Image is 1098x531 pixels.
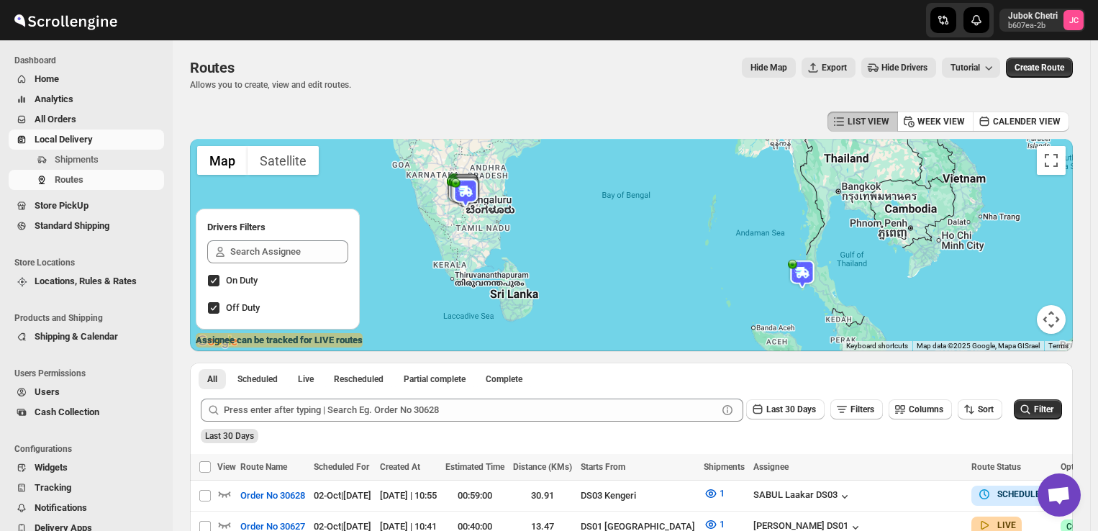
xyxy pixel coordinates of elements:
text: JC [1069,16,1079,25]
button: User menu [999,9,1085,32]
span: Sort [978,404,994,414]
button: Map action label [742,58,796,78]
span: Hide Drivers [881,62,927,73]
button: Order No 30628 [232,484,314,507]
button: Routes [9,170,164,190]
span: Estimated Time [445,462,504,472]
button: Tracking [9,478,164,498]
span: Assignee [753,462,789,472]
span: Columns [909,404,943,414]
span: Hide Map [750,62,787,73]
span: Notifications [35,502,87,513]
button: Shipping & Calendar [9,327,164,347]
button: Export [802,58,856,78]
span: Last 30 Days [766,404,816,414]
span: Created At [380,462,420,472]
img: Google [194,332,241,351]
button: Locations, Rules & Rates [9,271,164,291]
span: Filters [850,404,874,414]
button: Cash Collection [9,402,164,422]
span: 02-Oct | [DATE] [314,490,371,501]
h2: Drivers Filters [207,220,348,235]
button: Users [9,382,164,402]
p: Allows you to create, view and edit routes. [190,79,351,91]
span: Scheduled For [314,462,369,472]
span: Users [35,386,60,397]
span: Standard Shipping [35,220,109,231]
span: Distance (KMs) [513,462,572,472]
div: 30.91 [513,489,572,503]
button: Last 30 Days [746,399,825,419]
span: Starts From [581,462,625,472]
span: All [207,373,217,385]
button: Filters [830,399,883,419]
span: On Duty [226,275,258,286]
span: Scheduled [237,373,278,385]
span: Off Duty [226,302,260,313]
span: LIST VIEW [848,116,889,127]
button: Map camera controls [1037,305,1066,334]
button: SABUL Laakar DS03 [753,489,852,504]
button: CALENDER VIEW [973,112,1069,132]
button: SCHEDULED [977,487,1046,501]
button: Home [9,69,164,89]
span: Dashboard [14,55,165,66]
button: All Orders [9,109,164,130]
span: 1 [720,519,725,530]
input: Press enter after typing | Search Eg. Order No 30628 [224,399,717,422]
span: Local Delivery [35,134,93,145]
span: CALENDER VIEW [993,116,1061,127]
span: Tutorial [950,63,980,73]
p: b607ea-2b [1008,22,1058,30]
span: Store PickUp [35,200,89,211]
span: 1 [720,488,725,499]
span: Widgets [35,462,68,473]
span: Users Permissions [14,368,165,379]
span: Last 30 Days [205,431,254,441]
span: All Orders [35,114,76,124]
span: Filter [1034,404,1053,414]
button: Toggle fullscreen view [1037,146,1066,175]
a: Open this area in Google Maps (opens a new window) [194,332,241,351]
span: Partial complete [404,373,466,385]
span: Live [298,373,314,385]
button: Tutorial [942,58,1000,78]
button: Shipments [9,150,164,170]
span: Store Locations [14,257,165,268]
button: Sort [958,399,1002,419]
div: Open chat [1038,473,1081,517]
button: Show satellite imagery [248,146,319,175]
span: Routes [55,174,83,185]
span: Shipments [704,462,745,472]
div: DS03 Kengeri [581,489,695,503]
span: Locations, Rules & Rates [35,276,137,286]
span: Rescheduled [334,373,384,385]
div: 00:59:00 [445,489,504,503]
span: WEEK VIEW [917,116,965,127]
span: Tracking [35,482,71,493]
button: Show street map [197,146,248,175]
button: Filter [1014,399,1062,419]
button: Create Route [1006,58,1073,78]
button: All routes [199,369,226,389]
span: View [217,462,236,472]
span: Order No 30628 [240,489,305,503]
span: Jubok Chetri [1063,10,1084,30]
button: 1 [695,482,733,505]
button: Keyboard shortcuts [846,341,908,351]
b: SCHEDULED [997,489,1046,499]
span: Routes [190,59,235,76]
label: Assignee can be tracked for LIVE routes [196,333,363,348]
img: ScrollEngine [12,2,119,38]
span: Route Name [240,462,287,472]
b: LIVE [997,520,1016,530]
button: Analytics [9,89,164,109]
span: Products and Shipping [14,312,165,324]
span: Analytics [35,94,73,104]
button: Hide Drivers [861,58,936,78]
input: Search Assignee [230,240,348,263]
span: Route Status [971,462,1021,472]
span: Complete [486,373,522,385]
span: Shipments [55,154,99,165]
